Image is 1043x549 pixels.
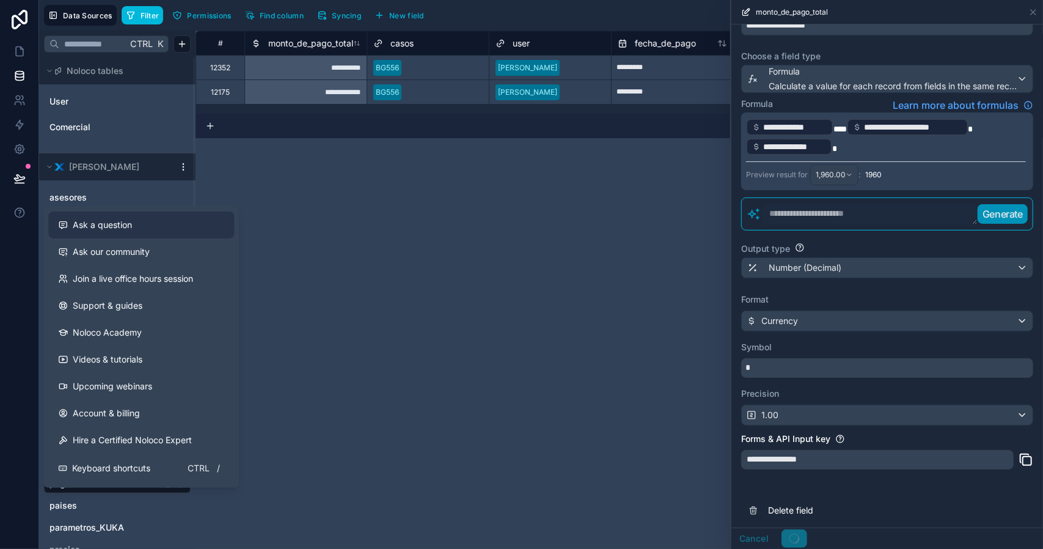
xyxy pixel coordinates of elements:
[513,37,530,50] span: user
[741,405,1033,426] button: 1.00
[49,191,161,204] a: asesores
[73,273,193,285] span: Join a live office hours session
[741,311,1033,331] button: Currency
[168,6,240,24] a: Permissions
[48,212,234,238] button: Ask a question
[48,346,234,373] a: Videos & tutorials
[761,315,798,327] span: Currency
[211,87,230,97] div: 12175
[769,262,841,274] span: Number (Decimal)
[268,37,353,50] span: monto_de_pago_total
[73,434,192,446] span: Hire a Certified Noloco Expert
[73,326,142,339] span: Noloco Academy
[213,463,223,473] span: /
[54,162,64,172] img: Xano logo
[129,36,154,51] span: Ctrl
[73,353,142,366] span: Videos & tutorials
[389,11,424,20] span: New field
[332,11,361,20] span: Syncing
[49,499,161,512] a: paises
[893,98,1019,112] span: Learn more about formulas
[49,191,87,204] span: asesores
[49,121,148,133] a: Comercial
[816,170,846,180] span: 1,960.00
[741,293,1033,306] label: Format
[761,409,778,421] span: 1.00
[756,7,828,17] span: monto_de_pago_total
[741,433,830,445] label: Forms & API Input key
[260,11,304,20] span: Find column
[48,373,234,400] a: Upcoming webinars
[48,400,234,427] a: Account & billing
[865,170,882,180] span: 1960
[983,207,1023,221] p: Generate
[48,454,234,483] button: Keyboard shortcutsCtrl/
[769,80,1017,92] span: Calculate a value for each record from fields in the same record
[73,219,132,231] span: Ask a question
[741,65,1033,93] button: FormulaCalculate a value for each record from fields in the same record
[44,5,117,26] button: Data Sources
[48,265,234,292] a: Join a live office hours session
[48,292,234,319] a: Support & guides
[49,95,68,108] span: User
[44,188,191,207] div: asesores
[210,63,230,73] div: 12352
[49,521,161,534] a: parametros_KUKA
[741,341,1033,353] label: Symbol
[893,98,1033,112] a: Learn more about formulas
[241,6,308,24] button: Find column
[741,497,1033,524] button: Delete field
[205,39,235,48] div: #
[313,6,365,24] button: Syncing
[48,427,234,454] button: Hire a Certified Noloco Expert
[498,62,557,73] div: [PERSON_NAME]
[741,98,773,110] label: Formula
[376,87,399,98] div: BG556
[44,117,191,137] div: Comercial
[73,380,152,392] span: Upcoming webinars
[73,407,140,419] span: Account & billing
[741,243,790,255] label: Output type
[313,6,370,24] a: Syncing
[44,92,191,111] div: User
[810,164,858,185] button: 1,960.00
[390,37,414,50] span: casos
[73,300,142,312] span: Support & guides
[769,65,1017,78] span: Formula
[978,204,1028,224] button: Generate
[63,11,112,20] span: Data Sources
[44,62,183,79] button: Noloco tables
[768,504,944,517] span: Delete field
[376,62,399,73] div: BG556
[741,50,1033,62] label: Choose a field type
[72,462,150,474] span: Keyboard shortcuts
[141,11,159,20] span: Filter
[44,518,191,537] div: parametros_KUKA
[187,11,231,20] span: Permissions
[168,6,235,24] button: Permissions
[156,40,164,48] span: K
[49,95,148,108] a: User
[370,6,428,24] button: New field
[741,257,1033,278] button: Number (Decimal)
[635,37,696,50] span: fecha_de_pago
[69,161,139,173] span: [PERSON_NAME]
[44,496,191,515] div: paises
[49,121,90,133] span: Comercial
[122,6,164,24] button: Filter
[186,461,211,476] span: Ctrl
[44,158,174,175] button: Xano logo[PERSON_NAME]
[498,87,557,98] div: [PERSON_NAME]
[49,521,124,534] span: parametros_KUKA
[49,499,77,512] span: paises
[73,246,150,258] span: Ask our community
[67,65,123,77] span: Noloco tables
[48,319,234,346] a: Noloco Academy
[741,388,1033,400] label: Precision
[48,238,234,265] a: Ask our community
[746,164,860,185] div: Preview result for :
